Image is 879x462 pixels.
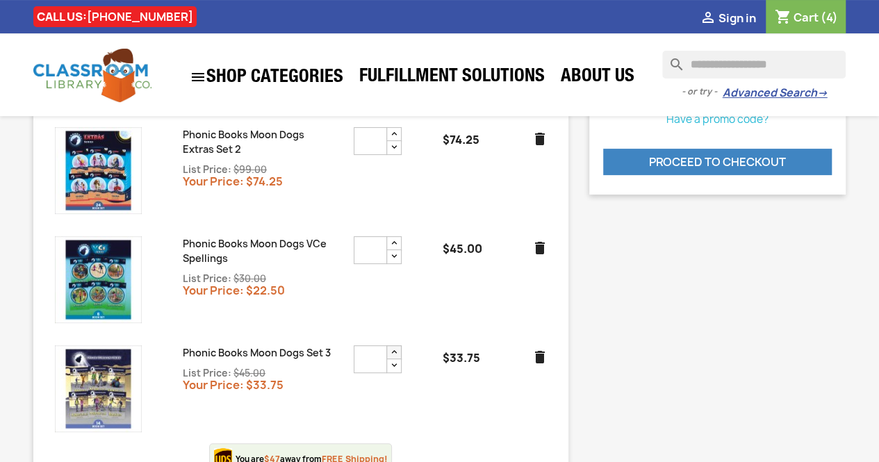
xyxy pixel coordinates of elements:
[246,377,284,393] span: $33.75
[55,236,142,323] img: Phonic Books Moon Dogs VCe Spellings
[443,241,482,256] strong: $45.00
[190,69,206,85] i: 
[33,6,197,27] div: CALL US:
[183,174,244,189] span: Your Price:
[87,9,193,24] a: [PHONE_NUMBER]
[443,350,480,365] strong: $33.75
[183,272,231,285] span: List Price:
[774,10,791,26] i: shopping_cart
[816,86,827,100] span: →
[55,345,142,432] img: Phonic Books Moon Dogs Set 3
[532,349,548,365] a: delete
[666,112,769,126] a: Have a promo code?
[662,51,679,67] i: search
[532,240,548,256] a: delete
[233,367,265,379] span: $45.00
[774,10,837,25] a: Shopping cart link containing 4 product(s)
[354,127,387,155] input: Phonic Books Moon Dogs Extras Set 2 product quantity field
[183,346,331,359] a: Phonic Books Moon Dogs Set 3
[183,62,350,92] a: SHOP CATEGORIES
[33,49,151,102] img: Classroom Library Company
[354,345,387,373] input: Phonic Books Moon Dogs Set 3 product quantity field
[820,10,837,25] span: (4)
[183,128,304,156] a: Phonic Books Moon Dogs Extras Set 2
[699,10,755,26] a:  Sign in
[233,163,267,176] span: $99.00
[183,163,231,176] span: List Price:
[532,131,548,147] a: delete
[246,283,285,298] span: $22.50
[793,10,818,25] span: Cart
[183,377,244,393] span: Your Price:
[183,237,327,265] a: Phonic Books Moon Dogs VCe Spellings
[183,283,244,298] span: Your Price:
[352,64,552,92] a: Fulfillment Solutions
[354,236,387,264] input: Phonic Books Moon Dogs VCe Spellings product quantity field
[681,85,722,99] span: - or try -
[699,10,716,27] i: 
[55,127,142,214] img: Phonic Books Moon Dogs Extras Set 2
[443,132,479,147] strong: $74.25
[718,10,755,26] span: Sign in
[183,367,231,379] span: List Price:
[233,272,266,285] span: $30.00
[554,64,641,92] a: About Us
[662,51,846,79] input: Search
[722,86,827,100] a: Advanced Search→
[603,149,832,175] a: Proceed to checkout
[246,174,283,189] span: $74.25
